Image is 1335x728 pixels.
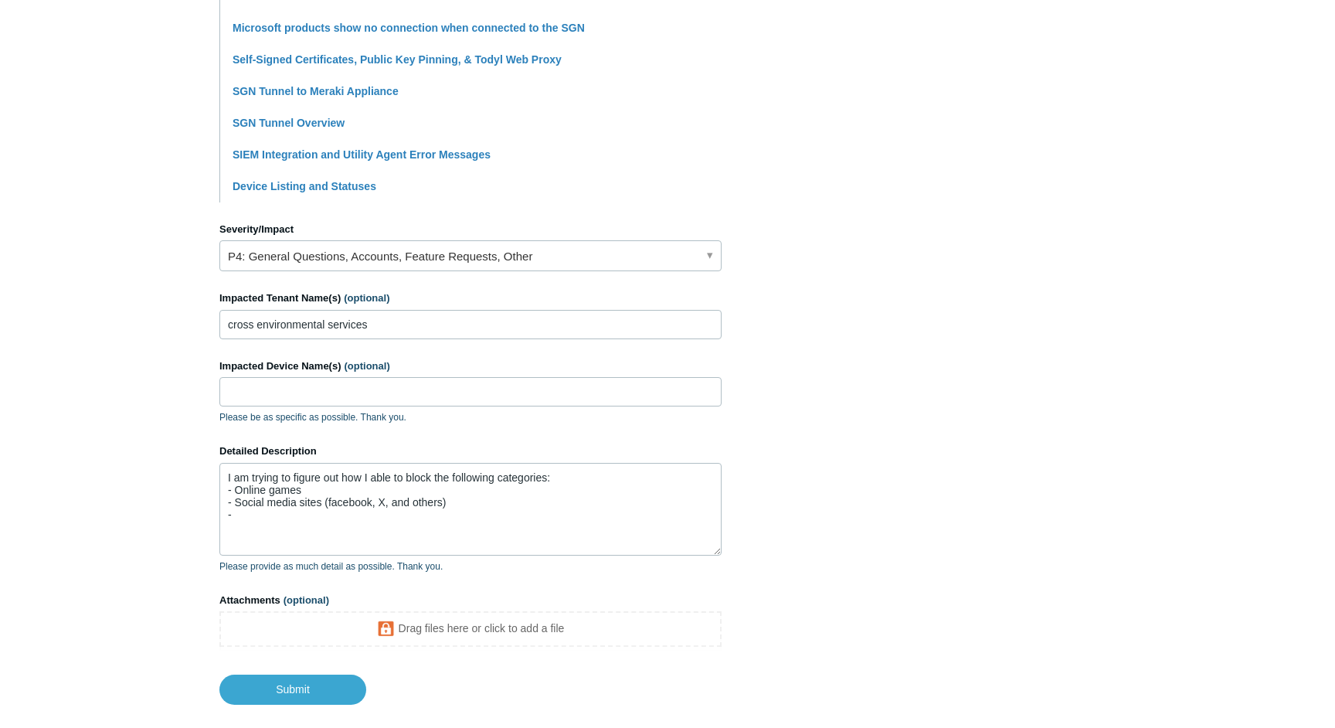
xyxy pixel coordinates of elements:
label: Impacted Device Name(s) [219,359,722,374]
label: Detailed Description [219,444,722,459]
a: SGN Tunnel to Meraki Appliance [233,85,399,97]
p: Please be as specific as possible. Thank you. [219,410,722,424]
input: Submit [219,675,366,704]
span: (optional) [284,594,329,606]
a: Device Listing and Statuses [233,180,376,192]
a: SIEM Integration and Utility Agent Error Messages [233,148,491,161]
label: Severity/Impact [219,222,722,237]
label: Impacted Tenant Name(s) [219,291,722,306]
p: Please provide as much detail as possible. Thank you. [219,560,722,573]
span: (optional) [344,292,389,304]
a: Microsoft products show no connection when connected to the SGN [233,22,585,34]
span: (optional) [345,360,390,372]
a: SGN Tunnel Overview [233,117,345,129]
label: Attachments [219,593,722,608]
a: P4: General Questions, Accounts, Feature Requests, Other [219,240,722,271]
a: Self-Signed Certificates, Public Key Pinning, & Todyl Web Proxy [233,53,562,66]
